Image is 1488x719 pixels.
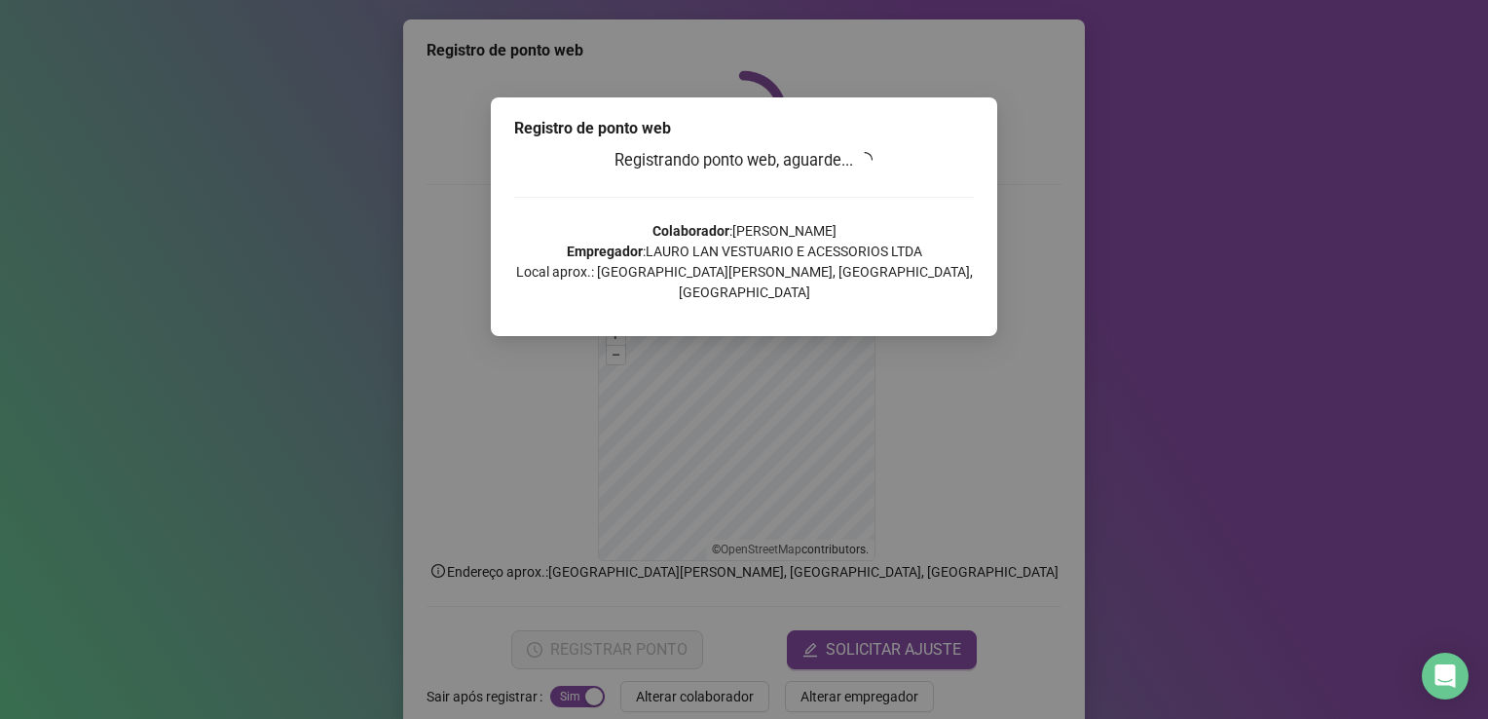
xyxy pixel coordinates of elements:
span: loading [857,152,873,168]
h3: Registrando ponto web, aguarde... [514,148,974,173]
strong: Colaborador [652,223,729,239]
strong: Empregador [567,244,643,259]
p: : [PERSON_NAME] : LAURO LAN VESTUARIO E ACESSORIOS LTDA Local aprox.: [GEOGRAPHIC_DATA][PERSON_NA... [514,221,974,303]
div: Open Intercom Messenger [1422,653,1469,700]
div: Registro de ponto web [514,117,974,140]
